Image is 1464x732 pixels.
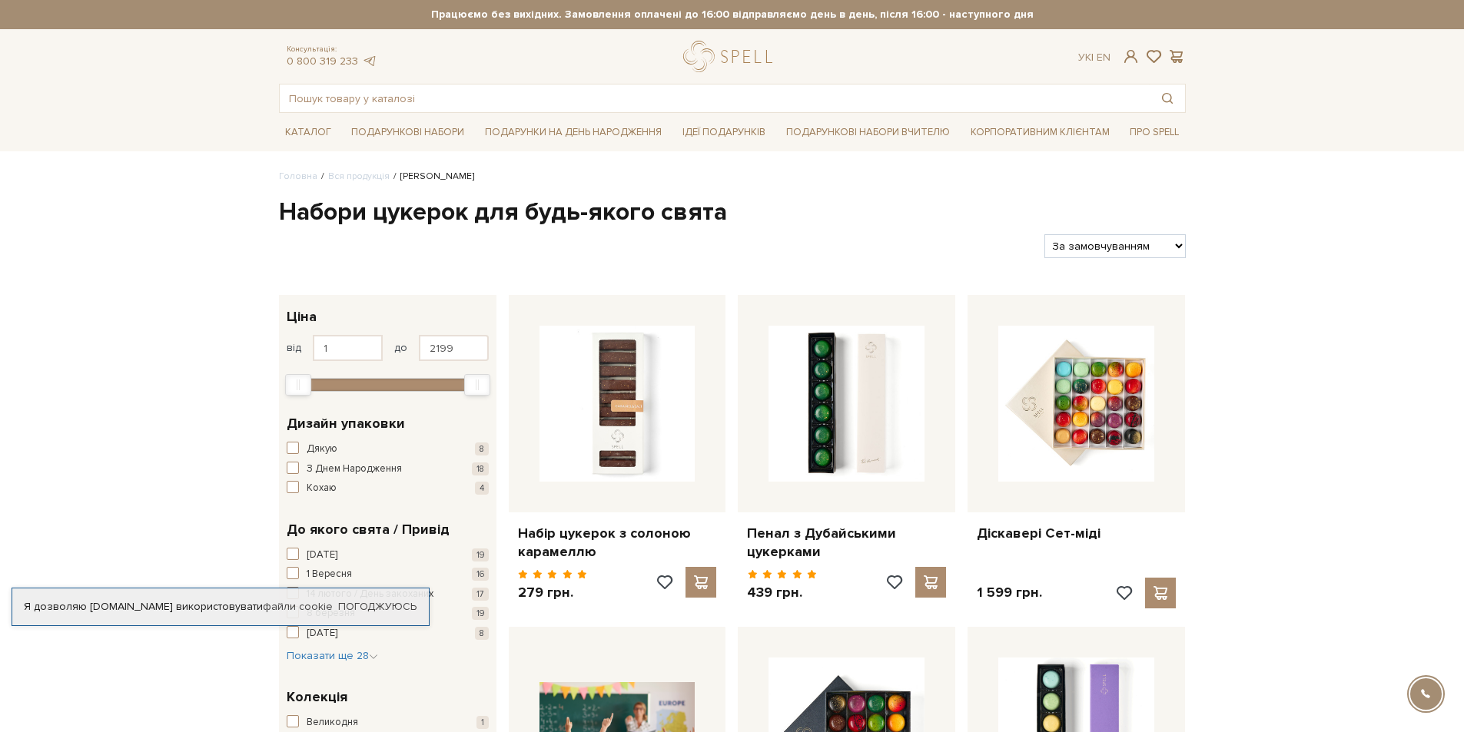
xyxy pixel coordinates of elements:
[280,84,1150,112] input: Пошук товару у каталозі
[1091,51,1094,64] span: |
[287,567,489,582] button: 1 Вересня 16
[287,548,489,563] button: [DATE] 19
[472,548,489,561] span: 19
[362,55,377,68] a: telegram
[464,374,490,396] div: Max
[747,525,946,561] a: Пенал з Дубайськими цукерками
[307,442,337,457] span: Дякую
[964,121,1116,144] a: Корпоративним клієнтам
[287,442,489,457] button: Дякую 8
[479,121,668,144] a: Подарунки на День народження
[518,525,717,561] a: Набір цукерок з солоною карамеллю
[307,567,352,582] span: 1 Вересня
[472,462,489,475] span: 18
[1097,51,1110,64] a: En
[279,197,1186,229] h1: Набори цукерок для будь-якого свята
[279,121,337,144] a: Каталог
[287,715,489,730] button: Великодня 1
[313,335,383,361] input: Ціна
[307,715,358,730] span: Великодня
[328,171,390,182] a: Вся продукція
[472,607,489,620] span: 19
[307,481,337,496] span: Кохаю
[287,462,489,477] button: З Днем Народження 18
[287,45,377,55] span: Консультація:
[780,119,956,145] a: Подарункові набори Вчителю
[287,413,405,434] span: Дизайн упаковки
[475,442,489,455] span: 8
[475,627,489,640] span: 8
[747,584,817,601] p: 439 грн.
[390,170,474,184] li: [PERSON_NAME]
[279,171,317,182] a: Головна
[287,587,489,602] button: 14 лютого / День закоханих 17
[287,519,450,540] span: До якого свята / Привід
[338,600,417,614] a: Погоджуюсь
[287,687,347,707] span: Колекція
[287,341,301,355] span: від
[307,626,337,641] span: [DATE]
[419,335,489,361] input: Ціна
[676,121,772,144] a: Ідеї подарунків
[307,548,337,563] span: [DATE]
[263,600,333,613] a: файли cookie
[287,55,358,68] a: 0 800 319 233
[475,482,489,495] span: 4
[977,584,1042,601] p: 1 599 грн.
[287,649,378,662] span: Показати ще 28
[285,374,311,396] div: Min
[476,716,489,729] span: 1
[472,568,489,581] span: 16
[472,588,489,601] span: 17
[307,462,402,477] span: З Днем Народження
[279,8,1186,22] strong: Працюємо без вихідних. Замовлення оплачені до 16:00 відправляємо день в день, після 16:00 - насту...
[287,481,489,496] button: Кохаю 4
[683,41,779,72] a: logo
[1124,121,1185,144] a: Про Spell
[287,306,317,327] span: Ціна
[287,626,489,641] button: [DATE] 8
[518,584,588,601] p: 279 грн.
[1150,84,1185,112] button: Пошук товару у каталозі
[307,587,433,602] span: 14 лютого / День закоханих
[977,525,1176,542] a: Діскавері Сет-міді
[287,648,378,664] button: Показати ще 28
[345,121,470,144] a: Подарункові набори
[12,600,429,614] div: Я дозволяю [DOMAIN_NAME] використовувати
[394,341,407,355] span: до
[1078,51,1110,65] div: Ук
